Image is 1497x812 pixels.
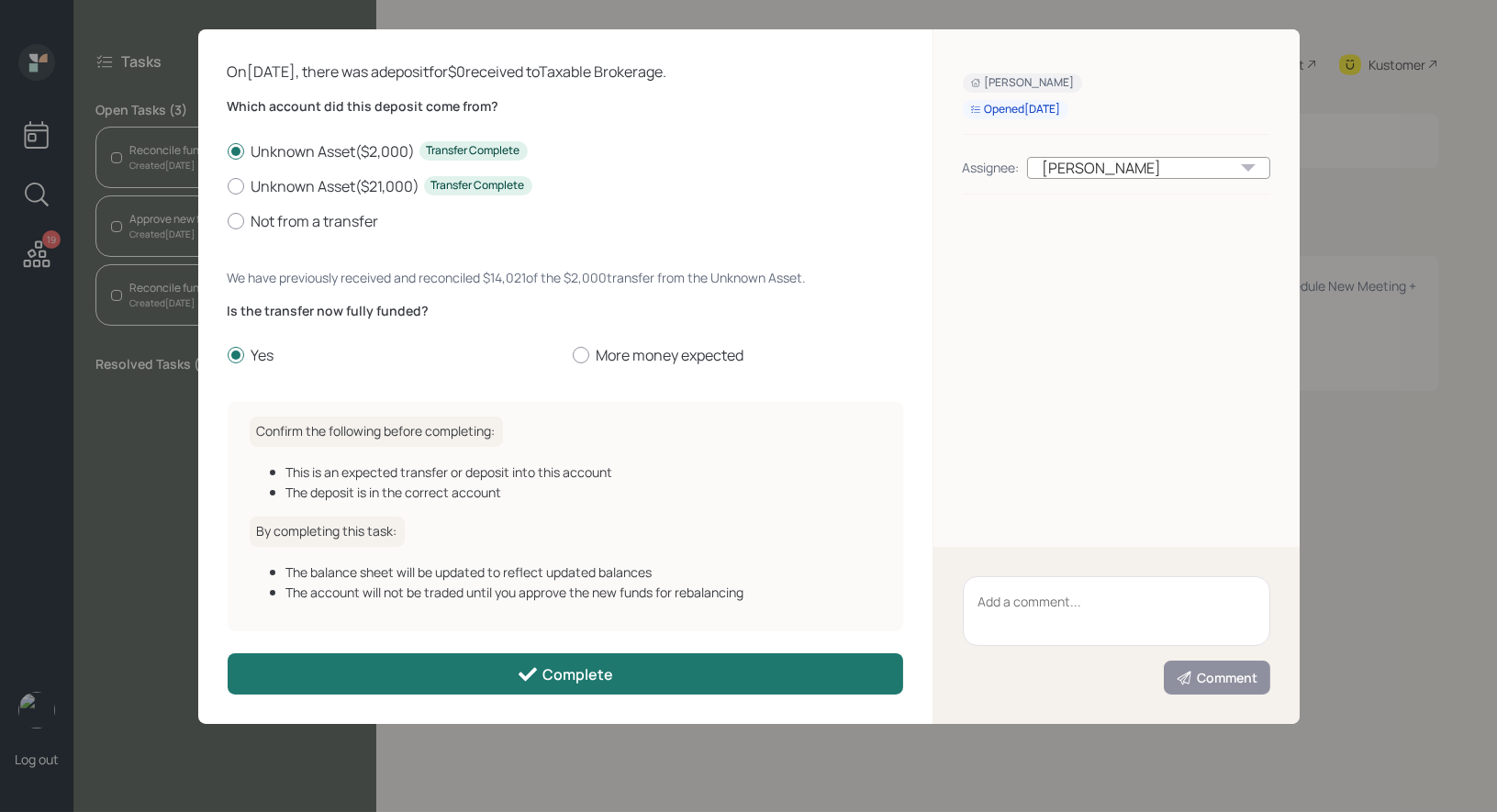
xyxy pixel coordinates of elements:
h6: Confirm the following before completing: [250,417,503,447]
div: On [DATE] , there was a deposit for $0 received to Taxable Brokerage . [228,61,903,83]
div: The account will not be traded until you approve the new funds for rebalancing [286,583,881,602]
div: Transfer Complete [431,178,525,194]
label: More money expected [573,345,903,365]
div: This is an expected transfer or deposit into this account [286,462,881,482]
div: Complete [517,663,613,685]
label: Yes [228,345,558,365]
div: [PERSON_NAME] [1027,157,1270,179]
button: Complete [228,653,903,695]
button: Comment [1164,661,1270,695]
label: Unknown Asset ( $2,000 ) [228,141,903,161]
div: Opened [DATE] [970,102,1061,117]
label: Which account did this deposit come from? [228,97,903,116]
div: The balance sheet will be updated to reflect updated balances [286,562,881,582]
div: Transfer Complete [427,143,520,159]
label: Is the transfer now fully funded? [228,302,903,320]
div: The deposit is in the correct account [286,483,881,502]
h6: By completing this task: [250,517,405,547]
div: We have previously received and reconciled $14,021 of the $2,000 transfer from the Unknown Asset . [228,268,903,287]
div: Assignee: [963,158,1020,177]
label: Not from a transfer [228,211,903,231]
label: Unknown Asset ( $21,000 ) [228,176,903,196]
div: [PERSON_NAME] [970,75,1075,91]
div: Comment [1176,669,1258,687]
